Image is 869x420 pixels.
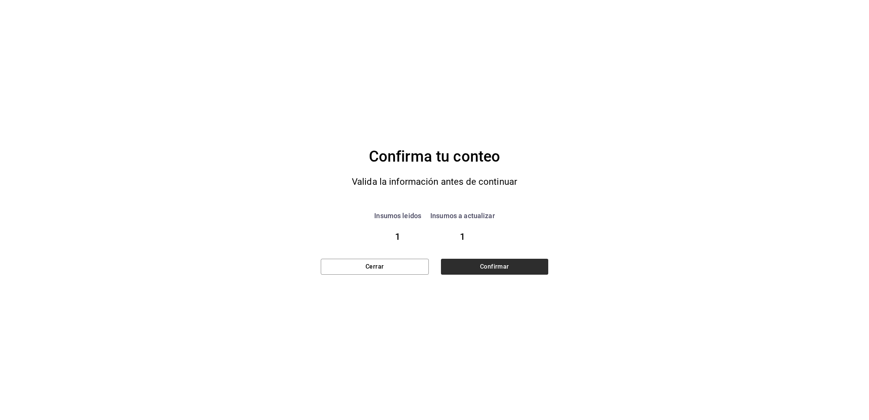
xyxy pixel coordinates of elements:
[374,230,421,244] div: 1
[321,259,429,275] button: Cerrar
[374,211,421,221] div: Insumos leidos
[336,174,533,190] div: Valida la información antes de continuar
[441,259,548,275] button: Confirmar
[430,230,495,244] div: 1
[430,211,495,221] div: Insumos a actualizar
[321,145,548,168] div: Confirma tu conteo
